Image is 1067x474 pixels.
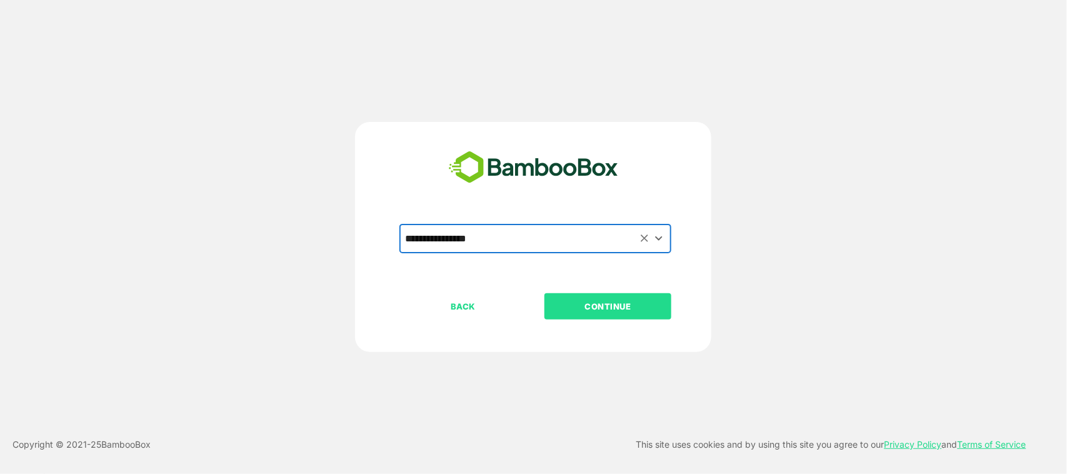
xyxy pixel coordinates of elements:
[546,300,671,313] p: CONTINUE
[958,439,1026,450] a: Terms of Service
[636,437,1026,452] p: This site uses cookies and by using this site you agree to our and
[399,293,526,320] button: BACK
[544,293,671,320] button: CONTINUE
[13,437,151,452] p: Copyright © 2021- 25 BambooBox
[442,147,625,188] img: bamboobox
[401,300,526,313] p: BACK
[650,230,667,247] button: Open
[637,231,651,246] button: Clear
[884,439,942,450] a: Privacy Policy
